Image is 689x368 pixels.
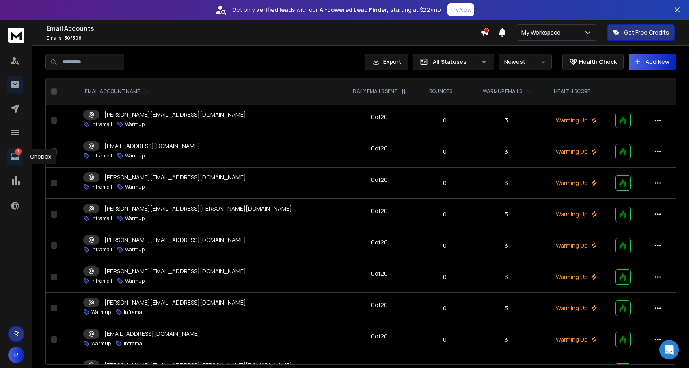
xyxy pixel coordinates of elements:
[371,301,388,309] div: 0 of 20
[624,28,669,37] p: Get Free Credits
[547,179,606,187] p: Warming Up
[471,324,542,355] td: 3
[471,168,542,199] td: 3
[423,242,466,250] p: 0
[499,54,552,70] button: Newest
[104,298,246,307] p: [PERSON_NAME][EMAIL_ADDRESS][DOMAIN_NAME]
[423,304,466,312] p: 0
[659,340,679,359] div: Open Intercom Messenger
[91,121,112,128] p: Inframail
[423,179,466,187] p: 0
[579,58,617,66] p: Health Check
[104,142,200,150] p: [EMAIL_ADDRESS][DOMAIN_NAME]
[124,309,145,316] p: Inframail
[15,148,22,155] p: 7
[256,6,295,14] strong: verified leads
[365,54,408,70] button: Export
[371,270,388,278] div: 0 of 20
[125,121,145,128] p: Warmup
[104,111,246,119] p: [PERSON_NAME][EMAIL_ADDRESS][DOMAIN_NAME]
[91,152,112,159] p: Inframail
[104,205,292,213] p: [PERSON_NAME][EMAIL_ADDRESS][PERSON_NAME][DOMAIN_NAME]
[471,105,542,136] td: 3
[46,35,480,41] p: Emails :
[547,210,606,218] p: Warming Up
[433,58,477,66] p: All Statuses
[423,116,466,124] p: 0
[423,148,466,156] p: 0
[8,347,24,363] button: R
[371,238,388,246] div: 0 of 20
[371,144,388,152] div: 0 of 20
[554,88,590,95] p: HEALTH SCORE
[320,6,389,14] strong: AI-powered Lead Finder,
[7,148,23,165] a: 7
[471,261,542,293] td: 3
[562,54,624,70] button: Health Check
[46,24,480,33] h1: Email Accounts
[64,35,82,41] span: 50 / 506
[124,340,145,347] p: Inframail
[125,184,145,190] p: Warmup
[91,246,112,253] p: Inframail
[91,215,112,222] p: Inframail
[371,207,388,215] div: 0 of 20
[104,173,246,181] p: [PERSON_NAME][EMAIL_ADDRESS][DOMAIN_NAME]
[547,148,606,156] p: Warming Up
[8,28,24,43] img: logo
[232,6,441,14] p: Get only with our starting at $22/mo
[125,215,145,222] p: Warmup
[371,113,388,121] div: 0 of 20
[91,309,111,316] p: Warmup
[423,335,466,344] p: 0
[91,278,112,284] p: Inframail
[471,199,542,230] td: 3
[125,278,145,284] p: Warmup
[471,230,542,261] td: 3
[547,242,606,250] p: Warming Up
[547,304,606,312] p: Warming Up
[521,28,564,37] p: My Workspace
[547,116,606,124] p: Warming Up
[125,246,145,253] p: Warmup
[104,330,200,338] p: [EMAIL_ADDRESS][DOMAIN_NAME]
[447,3,474,16] button: Try Now
[371,176,388,184] div: 0 of 20
[423,210,466,218] p: 0
[547,335,606,344] p: Warming Up
[450,6,472,14] p: Try Now
[471,293,542,324] td: 3
[429,88,452,95] p: BOUNCES
[85,88,148,95] div: EMAIL ACCOUNT NAME
[371,332,388,340] div: 0 of 20
[423,273,466,281] p: 0
[547,273,606,281] p: Warming Up
[629,54,676,70] button: Add New
[483,88,522,95] p: WARMUP EMAILS
[104,267,246,275] p: [PERSON_NAME][EMAIL_ADDRESS][DOMAIN_NAME]
[125,152,145,159] p: Warmup
[471,136,542,168] td: 3
[353,88,398,95] p: DAILY EMAILS SENT
[607,24,675,41] button: Get Free Credits
[91,184,112,190] p: Inframail
[25,149,56,164] div: Onebox
[91,340,111,347] p: Warmup
[104,236,246,244] p: [PERSON_NAME][EMAIL_ADDRESS][DOMAIN_NAME]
